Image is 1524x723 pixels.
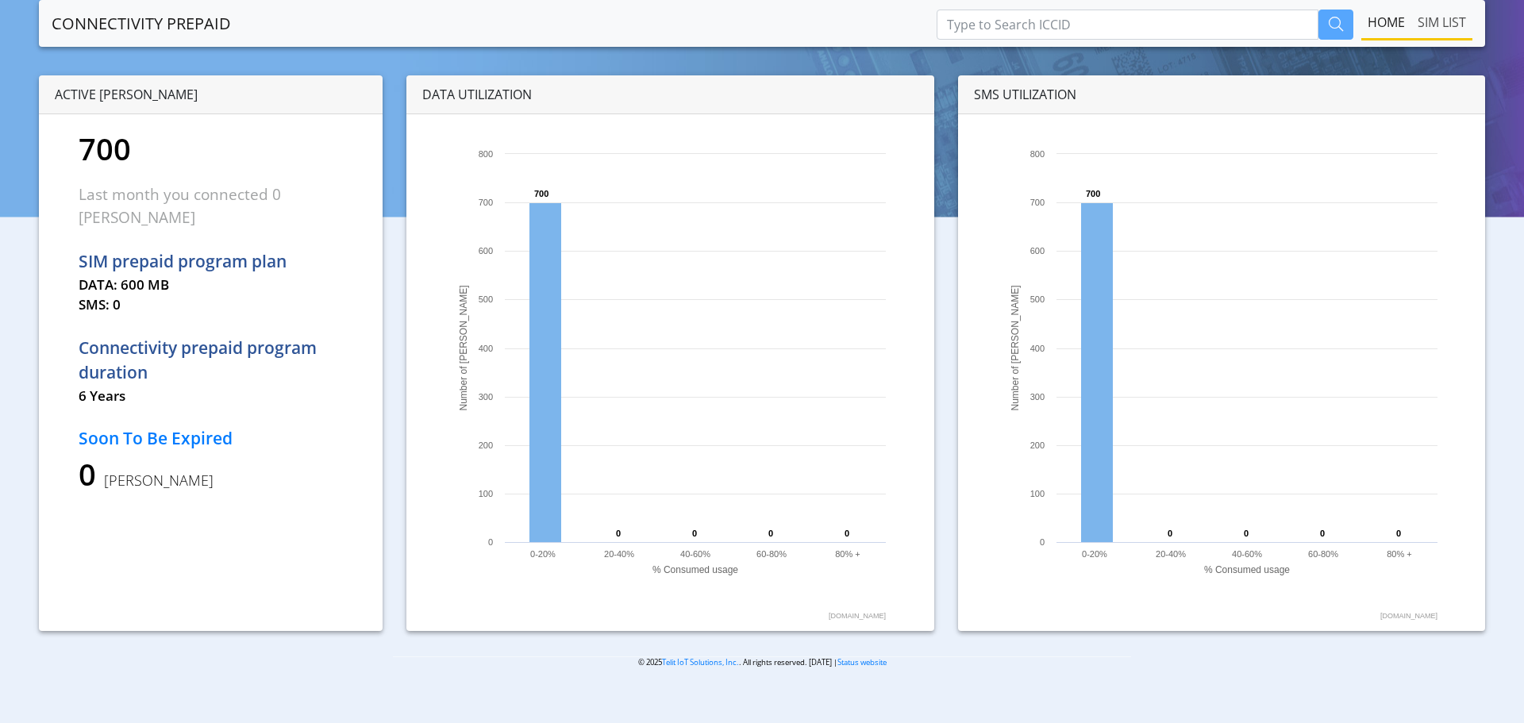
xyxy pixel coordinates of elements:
[406,75,934,114] div: DATA UTILIZATION
[479,344,493,353] text: 400
[79,426,343,452] p: Soon To Be Expired
[1232,549,1262,559] text: 40-60%
[79,275,343,295] p: DATA: 600 MB
[96,471,214,490] span: [PERSON_NAME]
[837,657,887,667] a: Status website
[79,126,343,171] p: 700
[1411,6,1472,38] a: SIM LIST
[479,246,493,256] text: 600
[79,294,343,315] p: SMS: 0
[79,452,343,497] p: 0
[829,612,886,620] text: [DOMAIN_NAME]
[1168,529,1172,538] text: 0
[1203,564,1289,575] text: % Consumed usage
[52,8,231,40] a: CONNECTIVITY PREPAID
[479,440,493,450] text: 200
[1086,189,1100,198] text: 700
[756,549,787,559] text: 60-80%
[479,392,493,402] text: 300
[1029,489,1044,498] text: 100
[1029,246,1044,256] text: 600
[1380,612,1437,620] text: [DOMAIN_NAME]
[1029,440,1044,450] text: 200
[652,564,738,575] text: % Consumed usage
[1029,149,1044,159] text: 800
[1029,392,1044,402] text: 300
[79,249,343,275] p: SIM prepaid program plan
[479,198,493,207] text: 700
[458,285,469,410] text: Number of [PERSON_NAME]
[845,529,849,538] text: 0
[479,149,493,159] text: 800
[393,656,1131,668] p: © 2025 . All rights reserved. [DATE] |
[1029,294,1044,304] text: 500
[1082,549,1107,559] text: 0-20%
[1396,529,1401,538] text: 0
[488,537,493,547] text: 0
[79,336,343,386] p: Connectivity prepaid program duration
[835,549,860,559] text: 80% +
[39,75,383,114] div: ACTIVE [PERSON_NAME]
[604,549,634,559] text: 20-40%
[1308,549,1338,559] text: 60-80%
[1029,344,1044,353] text: 400
[692,529,697,538] text: 0
[958,75,1486,114] div: SMS UTILIZATION
[1361,6,1411,38] a: Home
[768,529,773,538] text: 0
[1387,549,1412,559] text: 80% +
[534,189,548,198] text: 700
[1156,549,1186,559] text: 20-40%
[1010,285,1021,410] text: Number of [PERSON_NAME]
[662,657,739,667] a: Telit IoT Solutions, Inc.
[479,489,493,498] text: 100
[79,183,343,229] p: Last month you connected 0 [PERSON_NAME]
[530,549,556,559] text: 0-20%
[1320,529,1325,538] text: 0
[680,549,710,559] text: 40-60%
[1029,198,1044,207] text: 700
[79,386,343,406] p: 6 Years
[1039,537,1044,547] text: 0
[937,10,1318,40] input: Type to Search ICCID
[479,294,493,304] text: 500
[616,529,621,538] text: 0
[1244,529,1249,538] text: 0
